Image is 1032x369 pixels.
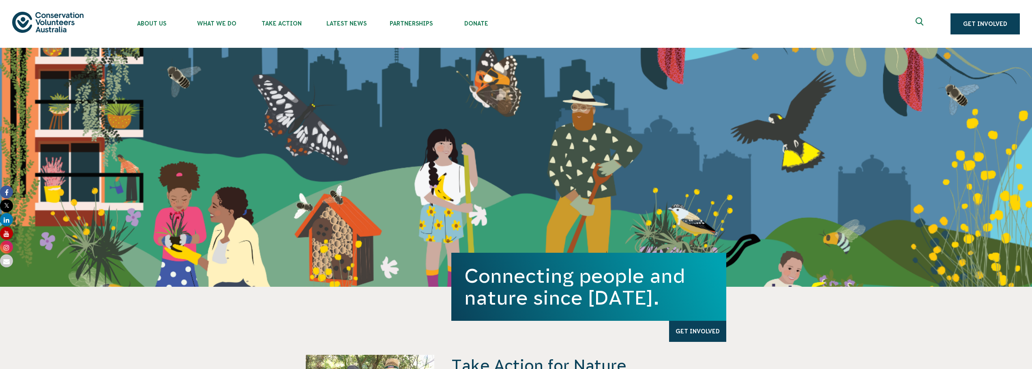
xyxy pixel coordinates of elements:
[444,20,508,27] span: Donate
[379,20,444,27] span: Partnerships
[950,13,1020,34] a: Get Involved
[249,20,314,27] span: Take Action
[119,20,184,27] span: About Us
[464,265,713,309] h1: Connecting people and nature since [DATE].
[12,12,84,32] img: logo.svg
[911,14,930,34] button: Expand search box Close search box
[916,17,926,30] span: Expand search box
[314,20,379,27] span: Latest News
[184,20,249,27] span: What We Do
[669,321,726,342] a: Get Involved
